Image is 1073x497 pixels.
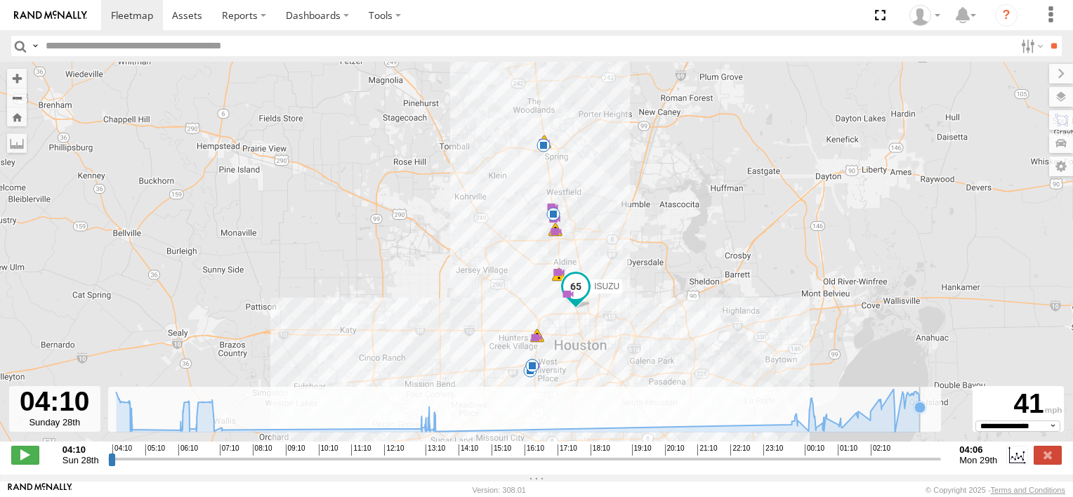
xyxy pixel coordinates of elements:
span: 11:10 [351,444,371,456]
span: 07:10 [220,444,239,456]
span: 18:10 [591,444,610,456]
span: 15:10 [492,444,511,456]
span: Sun 28th Sep 2025 [62,455,99,465]
i: ? [995,4,1018,27]
span: 13:10 [426,444,445,456]
span: 06:10 [178,444,198,456]
label: Close [1034,446,1062,464]
button: Zoom out [7,88,27,107]
span: 10:10 [319,444,338,456]
label: Search Filter Options [1015,36,1046,56]
strong: 04:06 [959,444,997,455]
span: 21:10 [697,444,717,456]
span: 23:10 [763,444,783,456]
div: 9 [537,135,551,150]
label: Search Query [29,36,41,56]
button: Zoom Home [7,107,27,126]
span: 22:10 [730,444,750,456]
img: rand-logo.svg [14,11,87,20]
span: 12:10 [384,444,404,456]
label: Play/Stop [11,446,39,464]
label: Measure [7,133,27,153]
span: Mon 29th Sep 2025 [959,455,997,465]
span: 00:10 [805,444,824,456]
span: 04:10 [112,444,132,456]
div: Lupe Hernandez [904,5,945,26]
span: ISUZU [594,281,619,291]
span: 20:10 [665,444,685,456]
span: 14:10 [459,444,478,456]
span: 05:10 [145,444,165,456]
a: Terms and Conditions [991,486,1065,494]
div: Version: 308.01 [473,486,526,494]
span: 17:10 [558,444,577,456]
div: 8 [530,329,544,343]
a: Visit our Website [8,483,72,497]
span: 19:10 [632,444,652,456]
div: 41 [975,388,1062,420]
span: 02:10 [871,444,890,456]
span: 01:10 [838,444,857,456]
span: 09:10 [286,444,305,456]
label: Map Settings [1049,157,1073,176]
span: 16:10 [525,444,544,456]
div: © Copyright 2025 - [926,486,1065,494]
strong: 04:10 [62,444,99,455]
button: Zoom in [7,69,27,88]
span: 08:10 [253,444,272,456]
div: 12 [548,223,562,237]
